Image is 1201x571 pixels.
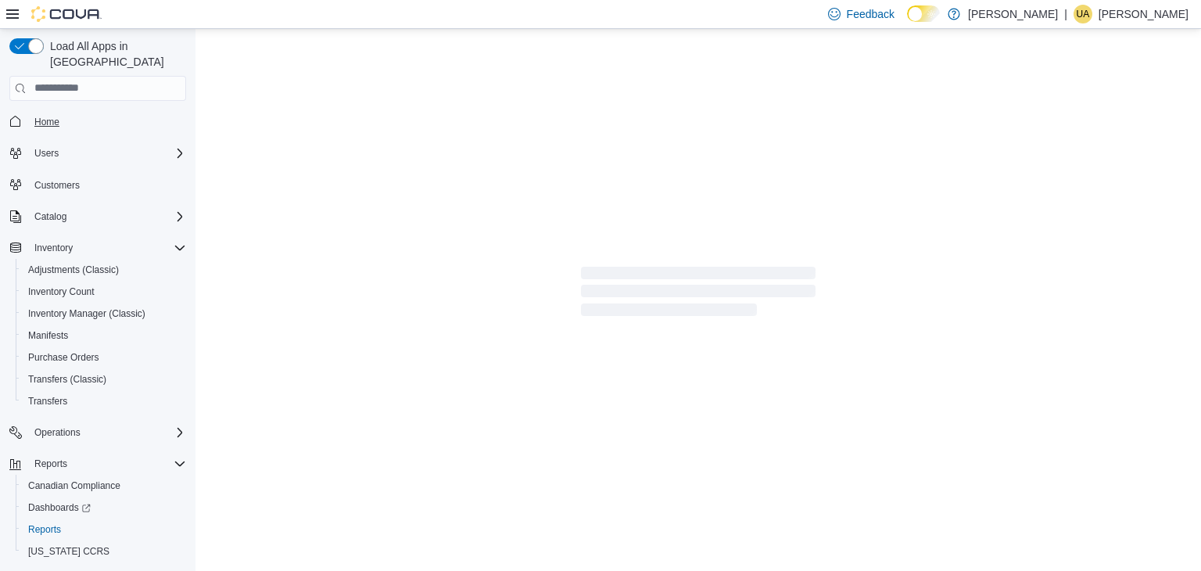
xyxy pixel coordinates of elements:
[28,239,79,257] button: Inventory
[34,179,80,192] span: Customers
[3,237,192,259] button: Inventory
[22,476,127,495] a: Canadian Compliance
[28,523,61,536] span: Reports
[28,501,91,514] span: Dashboards
[28,329,68,342] span: Manifests
[28,454,73,473] button: Reports
[28,351,99,364] span: Purchase Orders
[16,347,192,368] button: Purchase Orders
[16,368,192,390] button: Transfers (Classic)
[22,520,67,539] a: Reports
[22,304,152,323] a: Inventory Manager (Classic)
[907,5,940,22] input: Dark Mode
[22,498,97,517] a: Dashboards
[1064,5,1067,23] p: |
[581,270,816,320] span: Loading
[16,259,192,281] button: Adjustments (Classic)
[22,542,116,561] a: [US_STATE] CCRS
[28,423,87,442] button: Operations
[16,390,192,412] button: Transfers
[16,475,192,497] button: Canadian Compliance
[28,144,186,163] span: Users
[28,112,186,131] span: Home
[16,497,192,519] a: Dashboards
[28,285,95,298] span: Inventory Count
[1099,5,1188,23] p: [PERSON_NAME]
[34,458,67,470] span: Reports
[3,453,192,475] button: Reports
[907,22,908,23] span: Dark Mode
[1077,5,1090,23] span: UA
[31,6,102,22] img: Cova
[3,110,192,133] button: Home
[22,520,186,539] span: Reports
[3,142,192,164] button: Users
[22,392,186,411] span: Transfers
[34,210,66,223] span: Catalog
[22,260,186,279] span: Adjustments (Classic)
[22,348,186,367] span: Purchase Orders
[34,426,81,439] span: Operations
[28,175,186,195] span: Customers
[22,326,74,345] a: Manifests
[28,176,86,195] a: Customers
[16,303,192,325] button: Inventory Manager (Classic)
[28,113,66,131] a: Home
[16,325,192,347] button: Manifests
[28,479,120,492] span: Canadian Compliance
[1074,5,1092,23] div: Usama Alhassani
[3,206,192,228] button: Catalog
[28,264,119,276] span: Adjustments (Classic)
[34,116,59,128] span: Home
[16,281,192,303] button: Inventory Count
[22,260,125,279] a: Adjustments (Classic)
[22,282,101,301] a: Inventory Count
[22,476,186,495] span: Canadian Compliance
[16,540,192,562] button: [US_STATE] CCRS
[22,392,73,411] a: Transfers
[34,242,73,254] span: Inventory
[22,498,186,517] span: Dashboards
[3,422,192,444] button: Operations
[22,282,186,301] span: Inventory Count
[22,304,186,323] span: Inventory Manager (Classic)
[22,370,186,389] span: Transfers (Classic)
[44,38,186,70] span: Load All Apps in [GEOGRAPHIC_DATA]
[16,519,192,540] button: Reports
[28,423,186,442] span: Operations
[34,147,59,160] span: Users
[28,144,65,163] button: Users
[22,370,113,389] a: Transfers (Classic)
[28,395,67,408] span: Transfers
[847,6,894,22] span: Feedback
[22,348,106,367] a: Purchase Orders
[28,545,109,558] span: [US_STATE] CCRS
[28,454,186,473] span: Reports
[28,207,73,226] button: Catalog
[968,5,1058,23] p: [PERSON_NAME]
[28,307,145,320] span: Inventory Manager (Classic)
[28,239,186,257] span: Inventory
[22,326,186,345] span: Manifests
[28,207,186,226] span: Catalog
[22,542,186,561] span: Washington CCRS
[3,174,192,196] button: Customers
[28,373,106,386] span: Transfers (Classic)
